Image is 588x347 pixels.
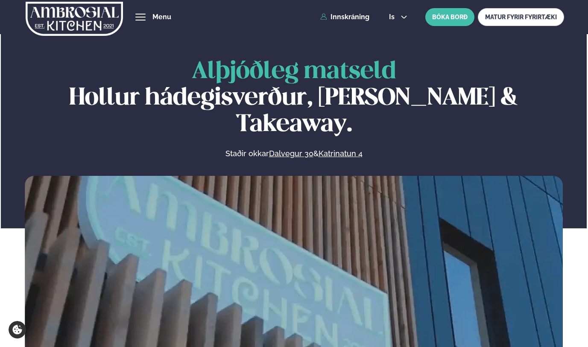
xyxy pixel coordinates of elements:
[25,59,563,138] h1: Hollur hádegisverður, [PERSON_NAME] & Takeaway.
[320,13,369,21] a: Innskráning
[269,149,313,159] a: Dalvegur 30
[319,149,363,159] a: Katrinatun 4
[389,14,397,20] span: is
[26,1,123,36] img: logo
[425,8,474,26] button: BÓKA BORÐ
[478,8,564,26] a: MATUR FYRIR FYRIRTÆKI
[135,12,146,22] button: hamburger
[9,321,26,338] a: Cookie settings
[132,149,455,159] p: Staðir okkar &
[382,14,414,20] button: is
[192,61,396,83] span: Alþjóðleg matseld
